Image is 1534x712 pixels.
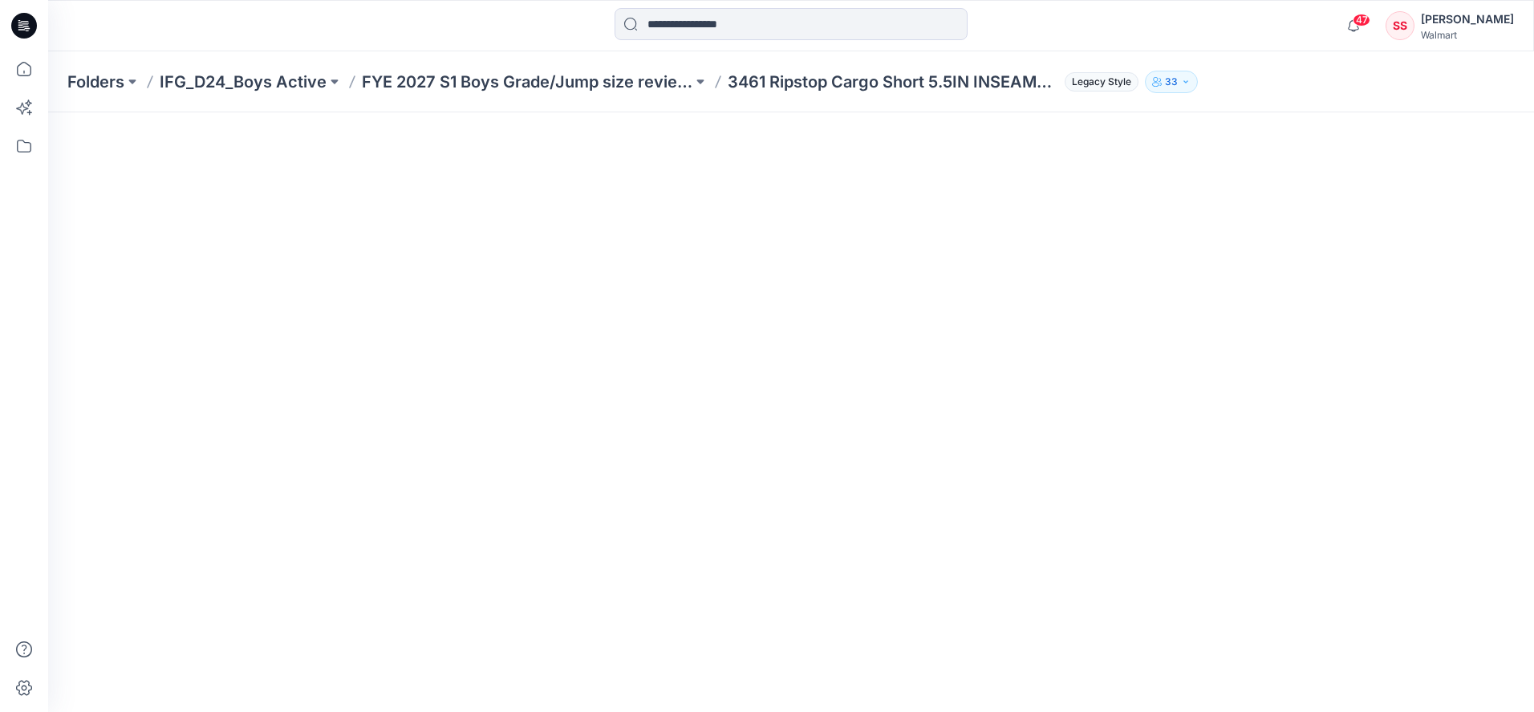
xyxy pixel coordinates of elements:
[67,71,124,93] a: Folders
[1165,73,1178,91] p: 33
[160,71,327,93] a: IFG_D24_Boys Active
[1421,29,1514,41] div: Walmart
[1065,72,1138,92] span: Legacy Style
[1145,71,1198,93] button: 33
[1353,14,1370,26] span: 47
[1421,10,1514,29] div: [PERSON_NAME]
[1058,71,1138,93] button: Legacy Style
[48,112,1534,712] iframe: edit-style
[728,71,1058,93] p: 3461 Ripstop Cargo Short 5.5IN INSEAM_(LY) ASTM_GRADING VERIFICATION
[1386,11,1414,40] div: SS
[362,71,692,93] a: FYE 2027 S1 Boys Grade/Jump size review - ASTM grades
